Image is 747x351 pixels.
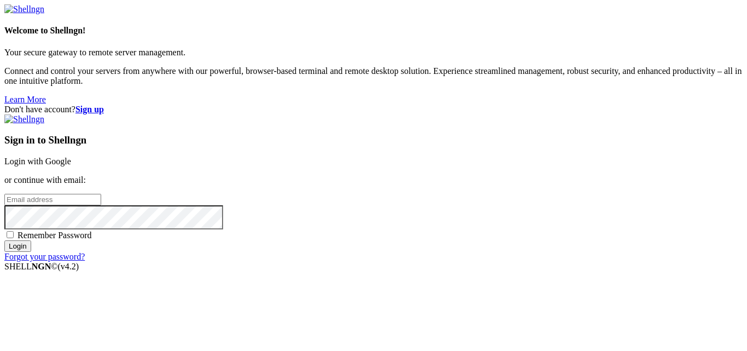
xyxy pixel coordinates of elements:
[4,157,71,166] a: Login with Google
[75,105,104,114] a: Sign up
[4,95,46,104] a: Learn More
[4,252,85,261] a: Forgot your password?
[4,194,101,205] input: Email address
[4,48,743,57] p: Your secure gateway to remote server management.
[4,105,743,114] div: Don't have account?
[4,240,31,252] input: Login
[4,262,79,271] span: SHELL ©
[17,231,92,240] span: Remember Password
[4,4,44,14] img: Shellngn
[4,175,743,185] p: or continue with email:
[4,114,44,124] img: Shellngn
[32,262,51,271] b: NGN
[4,66,743,86] p: Connect and control your servers from anywhere with our powerful, browser-based terminal and remo...
[7,231,14,238] input: Remember Password
[4,134,743,146] h3: Sign in to Shellngn
[58,262,79,271] span: 4.2.0
[4,26,743,36] h4: Welcome to Shellngn!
